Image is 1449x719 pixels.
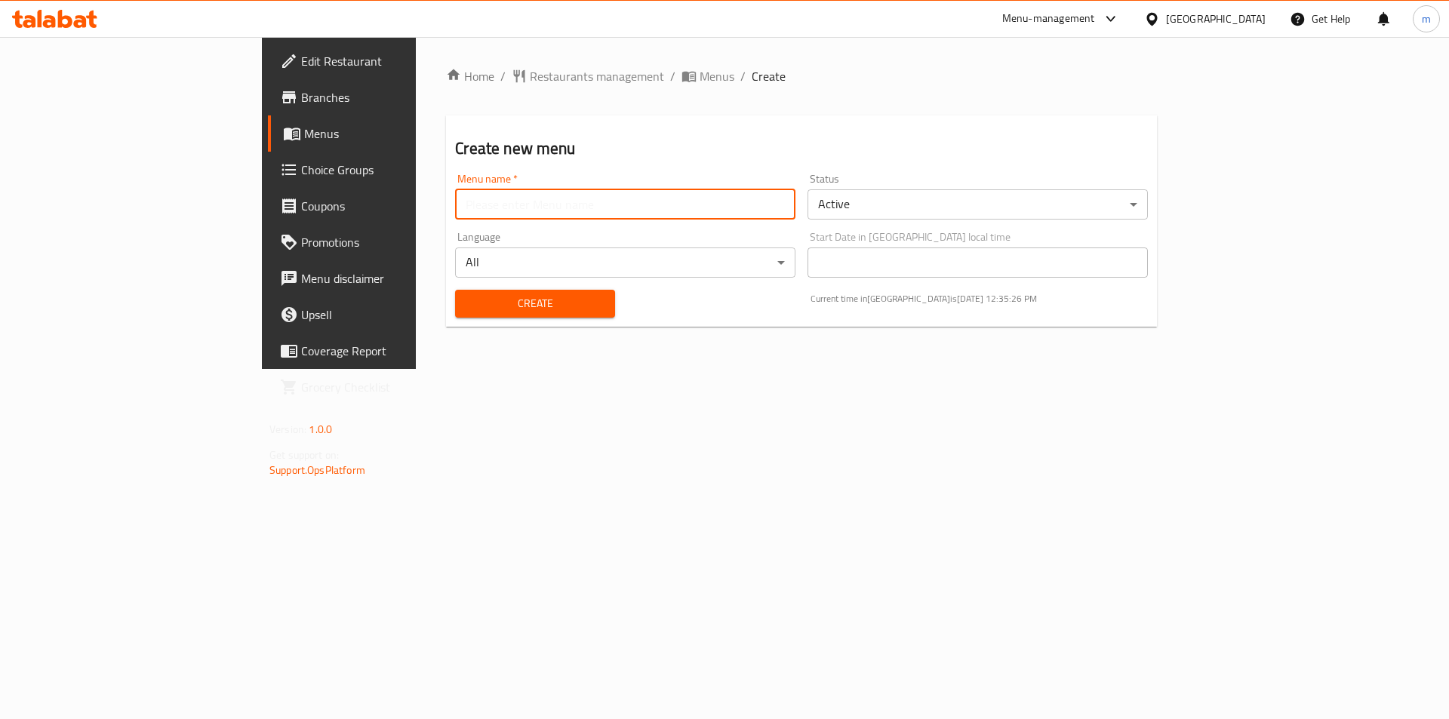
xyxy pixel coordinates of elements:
[304,124,492,143] span: Menus
[301,161,492,179] span: Choice Groups
[1422,11,1431,27] span: m
[269,419,306,439] span: Version:
[269,445,339,465] span: Get support on:
[301,306,492,324] span: Upsell
[268,224,504,260] a: Promotions
[455,189,795,220] input: Please enter Menu name
[268,369,504,405] a: Grocery Checklist
[301,88,492,106] span: Branches
[301,233,492,251] span: Promotions
[268,297,504,333] a: Upsell
[268,152,504,188] a: Choice Groups
[301,378,492,396] span: Grocery Checklist
[301,342,492,360] span: Coverage Report
[808,189,1148,220] div: Active
[268,43,504,79] a: Edit Restaurant
[268,188,504,224] a: Coupons
[269,460,365,480] a: Support.OpsPlatform
[301,197,492,215] span: Coupons
[268,260,504,297] a: Menu disclaimer
[681,67,734,85] a: Menus
[268,115,504,152] a: Menus
[740,67,746,85] li: /
[530,67,664,85] span: Restaurants management
[811,292,1148,306] p: Current time in [GEOGRAPHIC_DATA] is [DATE] 12:35:26 PM
[700,67,734,85] span: Menus
[455,290,614,318] button: Create
[1002,10,1095,28] div: Menu-management
[1166,11,1266,27] div: [GEOGRAPHIC_DATA]
[512,67,664,85] a: Restaurants management
[268,79,504,115] a: Branches
[309,419,332,439] span: 1.0.0
[446,67,1157,85] nav: breadcrumb
[301,269,492,287] span: Menu disclaimer
[467,294,602,313] span: Create
[670,67,675,85] li: /
[268,333,504,369] a: Coverage Report
[752,67,786,85] span: Create
[455,137,1148,160] h2: Create new menu
[301,52,492,70] span: Edit Restaurant
[455,247,795,278] div: All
